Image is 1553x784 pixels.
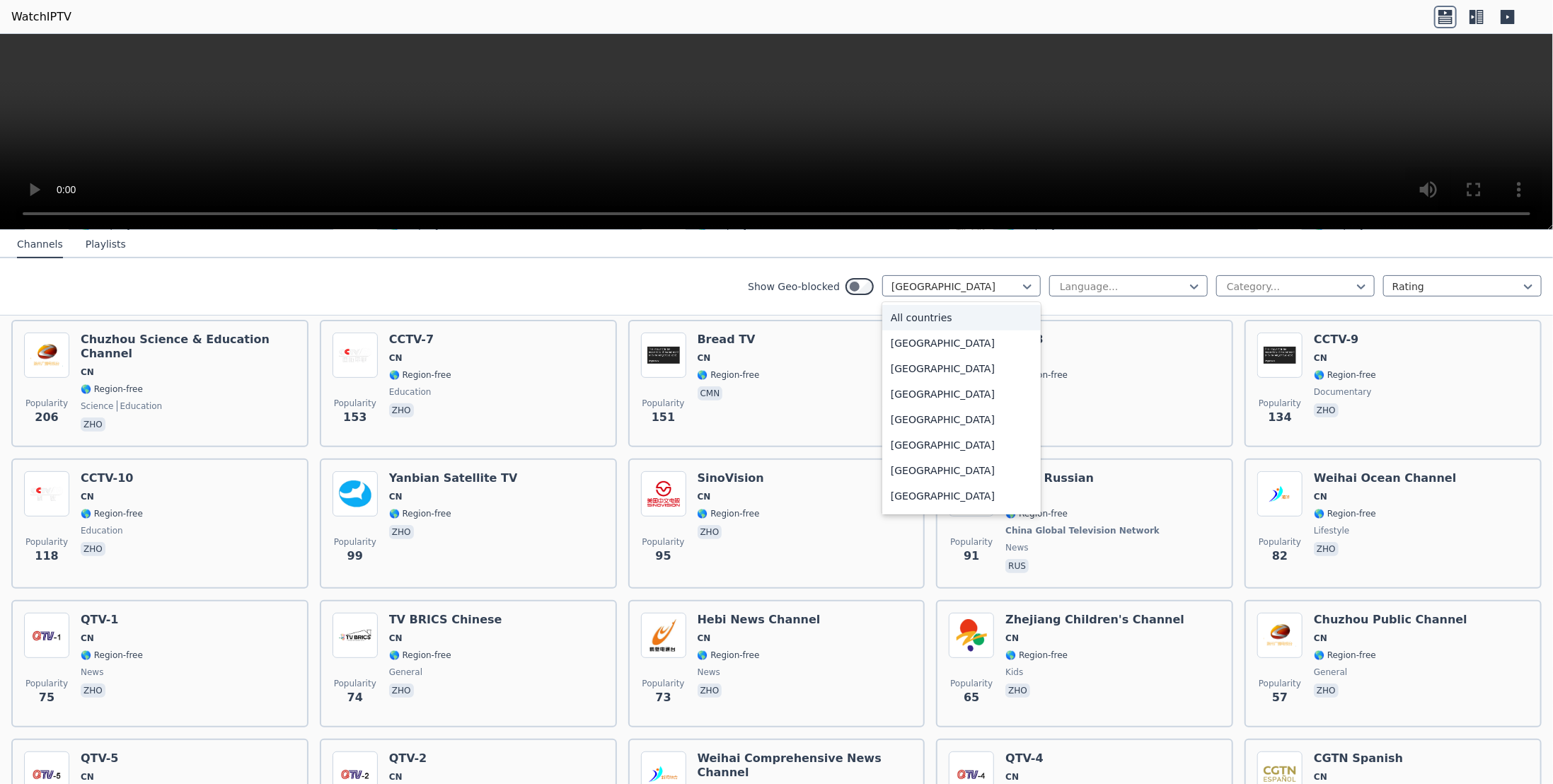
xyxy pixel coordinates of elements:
span: news [698,667,720,678]
h6: QTV-1 [81,613,143,627]
span: 57 [1272,689,1288,706]
p: cmn [698,386,723,400]
span: CN [698,352,711,364]
p: zho [81,542,105,556]
span: Popularity [642,536,685,548]
p: zho [81,684,105,698]
span: Popularity [334,398,376,409]
span: science [81,400,114,412]
span: 75 [39,689,54,706]
img: CCTV-7 [333,333,378,378]
span: 🌎 Region-free [81,650,143,661]
img: TV BRICS Chinese [333,613,378,658]
img: SinoVision [641,471,686,517]
div: [GEOGRAPHIC_DATA] [882,381,1041,407]
span: 🌎 Region-free [1314,650,1376,661]
div: [GEOGRAPHIC_DATA] [882,432,1041,458]
span: general [1314,667,1347,678]
span: 118 [35,548,58,565]
p: zho [389,403,414,417]
h6: Yanbian Satellite TV [389,471,518,485]
span: documentary [1314,386,1372,398]
div: All countries [882,305,1041,330]
img: CCTV-9 [1257,333,1303,378]
span: CN [1314,352,1327,364]
span: education [389,386,432,398]
h6: CGTN Russian [1005,471,1162,485]
span: CN [1005,633,1019,644]
span: CN [1314,771,1327,783]
span: CN [389,352,403,364]
span: 95 [655,548,671,565]
span: 🌎 Region-free [698,650,760,661]
p: zho [1314,403,1339,417]
span: CN [1005,771,1019,783]
span: 🌎 Region-free [1314,369,1376,381]
button: Channels [17,231,63,258]
h6: QTV-2 [389,751,451,766]
span: 82 [1272,548,1288,565]
span: Popularity [334,536,376,548]
a: WatchIPTV [11,8,71,25]
span: Popularity [642,678,685,689]
span: lifestyle [1314,525,1349,536]
span: education [81,525,123,536]
div: [GEOGRAPHIC_DATA] [882,407,1041,432]
h6: CCTV-9 [1314,333,1376,347]
span: CN [81,491,94,502]
h6: Chuzhou Public Channel [1314,613,1467,627]
span: 🌎 Region-free [698,508,760,519]
button: Playlists [86,231,126,258]
div: [GEOGRAPHIC_DATA] [882,458,1041,483]
div: Aruba [882,509,1041,534]
div: [GEOGRAPHIC_DATA] [882,483,1041,509]
span: CN [1314,633,1327,644]
div: [GEOGRAPHIC_DATA] [882,356,1041,381]
p: zho [1314,542,1339,556]
p: zho [698,525,722,539]
span: 🌎 Region-free [81,508,143,519]
span: CN [389,491,403,502]
span: education [117,400,163,412]
span: Popularity [1259,536,1301,548]
h6: Zhejiang Children's Channel [1005,613,1184,627]
img: Hebi News Channel [641,613,686,658]
span: China Global Television Network [1005,525,1160,536]
span: 206 [35,409,58,426]
span: 65 [964,689,979,706]
span: 91 [964,548,979,565]
span: Popularity [642,398,685,409]
p: zho [698,684,722,698]
p: zho [81,417,105,432]
span: CN [698,633,711,644]
span: 74 [347,689,363,706]
p: zho [1005,684,1030,698]
span: 🌎 Region-free [698,369,760,381]
span: 🌎 Region-free [1314,508,1376,519]
span: 🌎 Region-free [389,508,451,519]
h6: QTV-4 [1005,751,1068,766]
span: CN [1314,491,1327,502]
span: Popularity [950,678,993,689]
h6: Weihai Ocean Channel [1314,471,1456,485]
h6: Weihai Comprehensive News Channel [698,751,913,780]
span: 🌎 Region-free [389,369,451,381]
span: Popularity [25,536,68,548]
h6: Bread TV [698,333,760,347]
span: Popularity [334,678,376,689]
h6: CCTV-10 [81,471,143,485]
img: Chuzhou Public Channel [1257,613,1303,658]
span: news [81,667,103,678]
img: Yanbian Satellite TV [333,471,378,517]
h6: SinoVision [698,471,764,485]
span: 73 [655,689,671,706]
h6: Hebi News Channel [698,613,821,627]
span: Popularity [950,536,993,548]
span: CN [389,633,403,644]
p: zho [389,525,414,539]
h6: CGTN Spanish [1314,751,1471,766]
img: Weihai Ocean Channel [1257,471,1303,517]
h6: Chuzhou Science & Education Channel [81,333,296,361]
span: 🌎 Region-free [81,384,143,395]
label: Show Geo-blocked [748,279,840,294]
